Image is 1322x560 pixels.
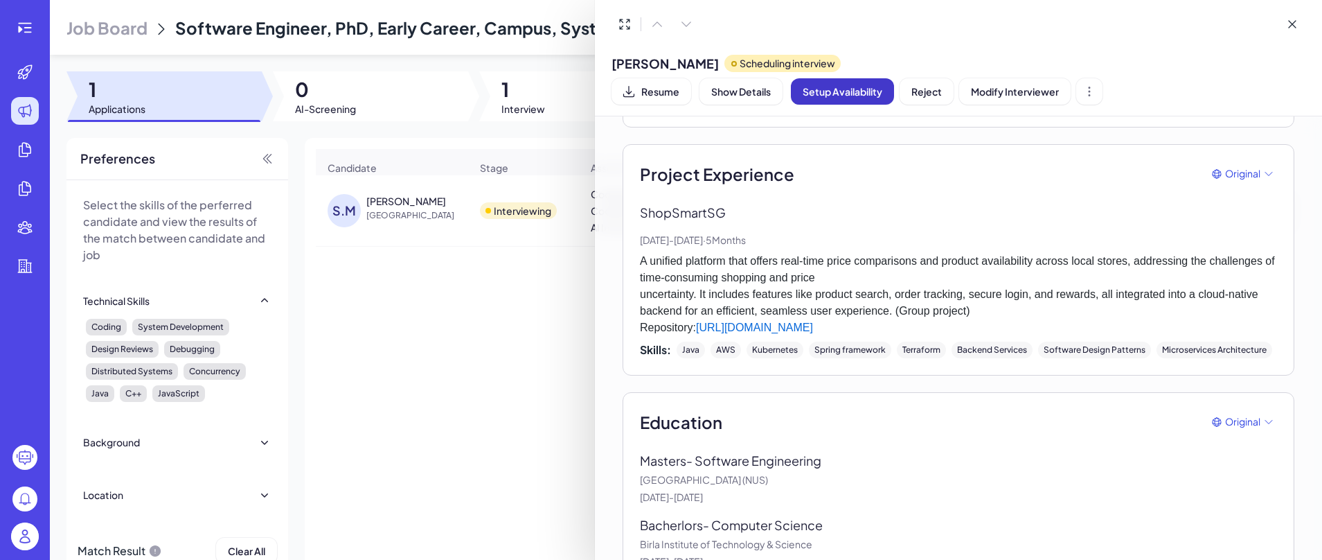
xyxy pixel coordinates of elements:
a: [URL][DOMAIN_NAME] [696,322,813,333]
div: AWS [711,342,741,358]
p: [DATE] - [DATE] · 5 Months [640,233,1277,247]
p: Scheduling interview [740,56,835,71]
p: Bacherlors - Computer Science [640,516,843,534]
button: Reject [900,78,954,105]
span: Modify Interviewer [971,85,1059,98]
button: Show Details [699,78,783,105]
span: Original [1225,166,1260,181]
span: Skills: [640,342,671,358]
span: [PERSON_NAME] [611,54,719,73]
span: Project Experience [640,161,794,186]
span: Show Details [711,85,771,98]
div: Kubernetes [747,342,803,358]
button: Resume [611,78,691,105]
div: Spring framework [809,342,891,358]
div: Java [677,342,705,358]
button: Setup Availability [791,78,894,105]
div: Backend Services [952,342,1033,358]
span: Education [640,410,722,435]
span: Resume [641,85,679,98]
p: [DATE] - [DATE] [640,490,1277,505]
p: Masters - Software Engineering [640,451,842,470]
span: Reject [911,85,942,98]
p: Birla Institute of Technology & Science [640,537,1277,552]
span: Setup Availability [803,85,882,98]
div: Software Design Patterns [1038,342,1151,358]
p: [GEOGRAPHIC_DATA] (NUS) [640,473,1277,487]
button: Modify Interviewer [959,78,1071,105]
div: Microservices Architecture [1156,342,1272,358]
span: Original [1225,414,1260,429]
p: ShopSmartSG [640,203,1277,222]
div: Terraform [897,342,946,358]
p: A unified platform that offers real-time price comparisons and product availability across local ... [640,253,1277,336]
